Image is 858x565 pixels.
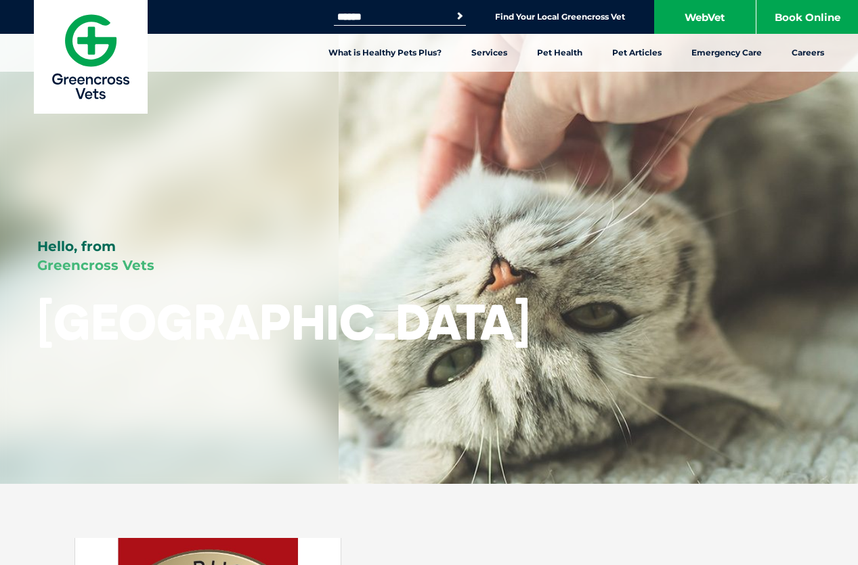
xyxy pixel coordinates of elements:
a: Emergency Care [677,34,777,72]
a: Pet Health [522,34,597,72]
a: Find Your Local Greencross Vet [495,12,625,22]
a: Services [456,34,522,72]
h1: [GEOGRAPHIC_DATA] [37,295,530,348]
a: Careers [777,34,839,72]
a: Pet Articles [597,34,677,72]
span: Hello, from [37,238,116,254]
span: Greencross Vets [37,257,154,273]
button: Search [453,9,467,23]
a: What is Healthy Pets Plus? [314,34,456,72]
